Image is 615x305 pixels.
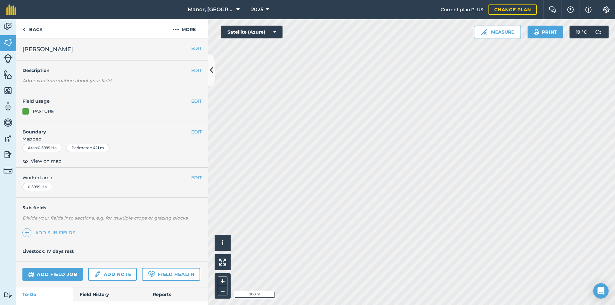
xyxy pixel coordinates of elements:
[549,6,556,13] img: Two speech bubbles overlapping with the left bubble in the forefront
[22,157,28,165] img: svg+xml;base64,PHN2ZyB4bWxucz0iaHR0cDovL3d3dy53My5vcmcvMjAwMC9zdmciIHdpZHRoPSIxOCIgaGVpZ2h0PSIyNC...
[25,229,29,237] img: svg+xml;base64,PHN2ZyB4bWxucz0iaHR0cDovL3d3dy53My5vcmcvMjAwMC9zdmciIHdpZHRoPSIxNCIgaGVpZ2h0PSIyNC...
[474,26,521,38] button: Measure
[22,26,25,33] img: svg+xml;base64,PHN2ZyB4bWxucz0iaHR0cDovL3d3dy53My5vcmcvMjAwMC9zdmciIHdpZHRoPSI5IiBoZWlnaHQ9IjI0Ii...
[593,283,609,299] div: Open Intercom Messenger
[221,26,283,38] button: Satellite (Azure)
[22,144,62,152] div: Area : 0.5999 Ha
[603,6,610,13] img: A cog icon
[4,86,12,95] img: svg+xml;base64,PHN2ZyB4bWxucz0iaHR0cDovL3d3dy53My5vcmcvMjAwMC9zdmciIHdpZHRoPSI1NiIgaGVpZ2h0PSI2MC...
[88,268,137,281] a: Add note
[16,287,73,301] a: To-Do
[33,108,54,115] div: PASTURE
[22,98,191,105] h4: Field usage
[533,28,539,36] img: svg+xml;base64,PHN2ZyB4bWxucz0iaHR0cDovL3d3dy53My5vcmcvMjAwMC9zdmciIHdpZHRoPSIxOSIgaGVpZ2h0PSIyNC...
[22,157,61,165] button: View on map
[528,26,563,38] button: Print
[16,135,208,142] span: Mapped
[16,204,208,211] h4: Sub-fields
[4,102,12,111] img: svg+xml;base64,PD94bWwgdmVyc2lvbj0iMS4wIiBlbmNvZGluZz0idXRmLTgiPz4KPCEtLSBHZW5lcmF0b3I6IEFkb2JlIE...
[567,6,574,13] img: A question mark icon
[22,45,73,54] span: [PERSON_NAME]
[22,268,83,281] a: Add field job
[22,228,78,237] a: Add sub-fields
[222,239,224,247] span: i
[191,45,202,52] button: EDIT
[22,215,188,221] em: Divide your fields into sections, e.g. for multiple crops or grazing blocks
[191,98,202,105] button: EDIT
[4,54,12,63] img: svg+xml;base64,PD94bWwgdmVyc2lvbj0iMS4wIiBlbmNvZGluZz0idXRmLTgiPz4KPCEtLSBHZW5lcmF0b3I6IEFkb2JlIE...
[4,150,12,159] img: svg+xml;base64,PD94bWwgdmVyc2lvbj0iMS4wIiBlbmNvZGluZz0idXRmLTgiPz4KPCEtLSBHZW5lcmF0b3I6IEFkb2JlIE...
[576,26,587,38] span: 19 ° C
[4,134,12,143] img: svg+xml;base64,PD94bWwgdmVyc2lvbj0iMS4wIiBlbmNvZGluZz0idXRmLTgiPz4KPCEtLSBHZW5lcmF0b3I6IEFkb2JlIE...
[16,19,49,38] a: Back
[191,67,202,74] button: EDIT
[6,4,16,15] img: fieldmargin Logo
[215,235,231,251] button: i
[191,174,202,181] button: EDIT
[570,26,609,38] button: 19 °C
[4,292,12,298] img: svg+xml;base64,PD94bWwgdmVyc2lvbj0iMS4wIiBlbmNvZGluZz0idXRmLTgiPz4KPCEtLSBHZW5lcmF0b3I6IEFkb2JlIE...
[28,270,34,278] img: svg+xml;base64,PD94bWwgdmVyc2lvbj0iMS4wIiBlbmNvZGluZz0idXRmLTgiPz4KPCEtLSBHZW5lcmF0b3I6IEFkb2JlIE...
[188,6,234,13] span: Manor, [GEOGRAPHIC_DATA], [GEOGRAPHIC_DATA]
[31,157,61,165] span: View on map
[4,118,12,127] img: svg+xml;base64,PD94bWwgdmVyc2lvbj0iMS4wIiBlbmNvZGluZz0idXRmLTgiPz4KPCEtLSBHZW5lcmF0b3I6IEFkb2JlIE...
[592,26,605,38] img: svg+xml;base64,PD94bWwgdmVyc2lvbj0iMS4wIiBlbmNvZGluZz0idXRmLTgiPz4KPCEtLSBHZW5lcmF0b3I6IEFkb2JlIE...
[488,4,537,15] a: Change plan
[218,286,227,295] button: –
[251,6,263,13] span: 2025
[4,70,12,79] img: svg+xml;base64,PHN2ZyB4bWxucz0iaHR0cDovL3d3dy53My5vcmcvMjAwMC9zdmciIHdpZHRoPSI1NiIgaGVpZ2h0PSI2MC...
[219,259,226,266] img: Four arrows, one pointing top left, one top right, one bottom right and the last bottom left
[22,248,74,254] h4: Livestock: 17 days rest
[66,144,110,152] div: Perimeter : 421 m
[4,22,12,31] img: svg+xml;base64,PD94bWwgdmVyc2lvbj0iMS4wIiBlbmNvZGluZz0idXRmLTgiPz4KPCEtLSBHZW5lcmF0b3I6IEFkb2JlIE...
[22,174,202,181] span: Worked area
[585,6,592,13] img: svg+xml;base64,PHN2ZyB4bWxucz0iaHR0cDovL3d3dy53My5vcmcvMjAwMC9zdmciIHdpZHRoPSIxNyIgaGVpZ2h0PSIxNy...
[173,26,179,33] img: svg+xml;base64,PHN2ZyB4bWxucz0iaHR0cDovL3d3dy53My5vcmcvMjAwMC9zdmciIHdpZHRoPSIyMCIgaGVpZ2h0PSIyNC...
[4,38,12,47] img: svg+xml;base64,PHN2ZyB4bWxucz0iaHR0cDovL3d3dy53My5vcmcvMjAwMC9zdmciIHdpZHRoPSI1NiIgaGVpZ2h0PSI2MC...
[142,268,200,281] a: Field Health
[4,166,12,175] img: svg+xml;base64,PD94bWwgdmVyc2lvbj0iMS4wIiBlbmNvZGluZz0idXRmLTgiPz4KPCEtLSBHZW5lcmF0b3I6IEFkb2JlIE...
[22,67,202,74] h4: Description
[146,287,208,301] a: Reports
[16,122,191,135] h4: Boundary
[94,270,101,278] img: svg+xml;base64,PD94bWwgdmVyc2lvbj0iMS4wIiBlbmNvZGluZz0idXRmLTgiPz4KPCEtLSBHZW5lcmF0b3I6IEFkb2JlIE...
[22,183,52,191] div: 0.5999 Ha
[218,277,227,286] button: +
[481,29,487,35] img: Ruler icon
[73,287,146,301] a: Field History
[191,128,202,135] button: EDIT
[22,78,111,84] em: Add extra information about your field
[441,6,483,13] span: Current plan : PLUS
[160,19,208,38] button: More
